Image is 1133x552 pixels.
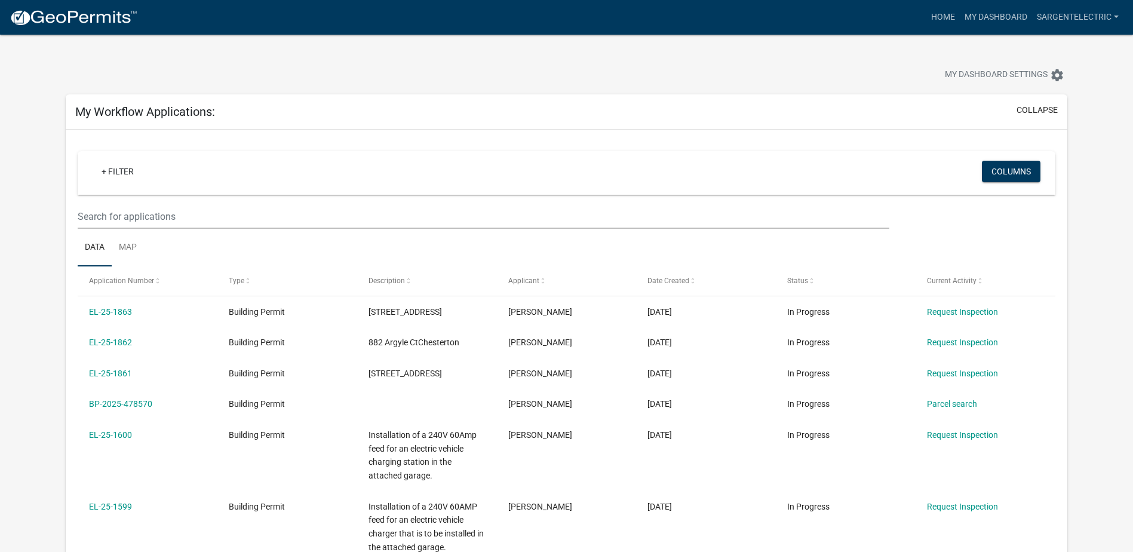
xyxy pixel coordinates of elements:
[787,338,830,347] span: In Progress
[508,502,572,511] span: Greg Palmer
[927,277,977,285] span: Current Activity
[508,399,572,409] span: Greg Palmer
[369,430,477,480] span: Installation of a 240V 60Amp feed for an electric vehicle charging station in the attached garage.
[776,266,916,295] datatable-header-cell: Status
[229,399,285,409] span: Building Permit
[927,502,998,511] a: Request Inspection
[926,6,960,29] a: Home
[217,266,357,295] datatable-header-cell: Type
[229,307,285,317] span: Building Permit
[1017,104,1058,116] button: collapse
[636,266,776,295] datatable-header-cell: Date Created
[89,277,154,285] span: Application Number
[916,266,1055,295] datatable-header-cell: Current Activity
[508,307,572,317] span: Greg Palmer
[369,307,442,317] span: 610 Old Forge RdValparaiso
[78,266,217,295] datatable-header-cell: Application Number
[1032,6,1123,29] a: SargentElectric
[92,161,143,182] a: + Filter
[927,369,998,378] a: Request Inspection
[89,399,152,409] a: BP-2025-478570
[229,369,285,378] span: Building Permit
[647,502,672,511] span: 08/25/2025
[369,277,405,285] span: Description
[647,369,672,378] span: 09/24/2025
[89,502,132,511] a: EL-25-1599
[787,502,830,511] span: In Progress
[78,229,112,267] a: Data
[647,307,672,317] span: 09/24/2025
[89,338,132,347] a: EL-25-1862
[357,266,497,295] datatable-header-cell: Description
[927,399,977,409] a: Parcel search
[787,369,830,378] span: In Progress
[112,229,144,267] a: Map
[787,277,808,285] span: Status
[647,430,672,440] span: 08/25/2025
[508,430,572,440] span: Greg Palmer
[945,68,1048,82] span: My Dashboard Settings
[1050,68,1064,82] i: settings
[369,369,442,378] span: 291 S Cobble LnHebron
[229,502,285,511] span: Building Permit
[229,338,285,347] span: Building Permit
[229,277,244,285] span: Type
[89,430,132,440] a: EL-25-1600
[787,430,830,440] span: In Progress
[787,399,830,409] span: In Progress
[508,277,539,285] span: Applicant
[787,307,830,317] span: In Progress
[927,338,998,347] a: Request Inspection
[369,338,459,347] span: 882 Argyle CtChesterton
[75,105,215,119] h5: My Workflow Applications:
[927,430,998,440] a: Request Inspection
[960,6,1032,29] a: My Dashboard
[647,399,672,409] span: 09/15/2025
[369,502,484,552] span: Installation of a 240V 60AMP feed for an electric vehicle charger that is to be installed in the ...
[508,369,572,378] span: Greg Palmer
[927,307,998,317] a: Request Inspection
[89,307,132,317] a: EL-25-1863
[508,338,572,347] span: Greg Palmer
[78,204,889,229] input: Search for applications
[647,277,689,285] span: Date Created
[496,266,636,295] datatable-header-cell: Applicant
[229,430,285,440] span: Building Permit
[647,338,672,347] span: 09/24/2025
[89,369,132,378] a: EL-25-1861
[982,161,1040,182] button: Columns
[935,63,1074,87] button: My Dashboard Settingssettings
